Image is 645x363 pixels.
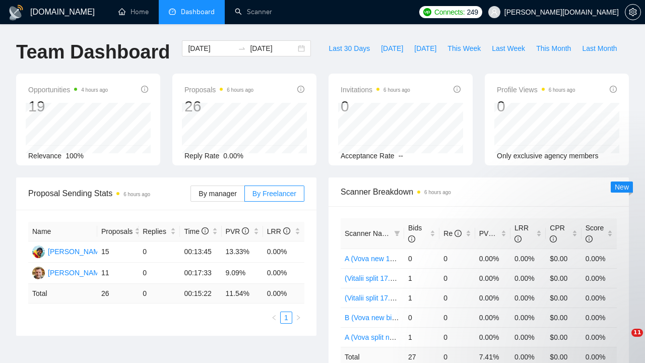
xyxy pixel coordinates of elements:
[323,40,375,56] button: Last 30 Days
[341,152,395,160] span: Acceptance Rate
[536,43,571,54] span: This Month
[394,230,400,236] span: filter
[408,235,415,243] span: info-circle
[531,40,576,56] button: This Month
[268,312,280,324] button: left
[297,86,304,93] span: info-circle
[495,230,502,237] span: info-circle
[404,249,439,268] td: 0
[455,230,462,237] span: info-circle
[292,312,304,324] li: Next Page
[32,268,106,276] a: VS[PERSON_NAME]
[223,152,243,160] span: 0.00%
[345,294,493,302] a: (Vitalii split 17.09) Full-stack (NO prompt 01.07)
[454,86,461,93] span: info-circle
[443,229,462,237] span: Re
[271,315,277,321] span: left
[101,226,133,237] span: Proposals
[292,312,304,324] button: right
[491,9,498,16] span: user
[180,284,221,304] td: 00:15:22
[202,227,209,234] span: info-circle
[375,40,409,56] button: [DATE]
[625,4,641,20] button: setting
[184,97,253,116] div: 26
[242,227,249,234] span: info-circle
[263,263,304,284] td: 0.00%
[345,333,436,341] a: A (Vova split new 18.09) Mvp
[392,226,402,241] span: filter
[610,86,617,93] span: info-circle
[546,249,581,268] td: $0.00
[467,7,478,18] span: 249
[184,152,219,160] span: Reply Rate
[404,308,439,327] td: 0
[475,249,510,268] td: 0.00%
[381,43,403,54] span: [DATE]
[139,241,180,263] td: 0
[447,43,481,54] span: This Week
[510,327,546,347] td: 0.00%
[615,183,629,191] span: New
[341,186,617,198] span: Scanner Breakdown
[546,327,581,347] td: $0.00
[226,227,249,235] span: PVR
[345,229,392,237] span: Scanner Name
[295,315,301,321] span: right
[497,84,575,96] span: Profile Views
[8,5,24,21] img: logo
[97,222,139,241] th: Proposals
[439,308,475,327] td: 0
[586,235,593,243] span: info-circle
[497,97,575,116] div: 0
[439,249,475,268] td: 0
[16,40,170,64] h1: Team Dashboard
[582,249,617,268] td: 0.00%
[235,8,272,16] a: searchScanner
[514,235,522,243] span: info-circle
[442,40,486,56] button: This Week
[329,43,370,54] span: Last 30 Days
[423,8,431,16] img: upwork-logo.png
[28,187,190,200] span: Proposal Sending Stats
[97,241,139,263] td: 15
[341,84,410,96] span: Invitations
[475,327,510,347] td: 0.00%
[81,87,108,93] time: 4 hours ago
[408,224,422,243] span: Bids
[32,267,45,279] img: VS
[582,43,617,54] span: Last Month
[514,224,529,243] span: LRR
[28,222,97,241] th: Name
[48,267,106,278] div: [PERSON_NAME]
[28,84,108,96] span: Opportunities
[97,284,139,304] td: 26
[549,87,575,93] time: 6 hours ago
[439,268,475,288] td: 0
[252,190,296,198] span: By Freelancer
[439,327,475,347] td: 0
[48,246,106,257] div: [PERSON_NAME]
[32,247,106,255] a: VS[PERSON_NAME]
[28,284,97,304] td: Total
[341,97,410,116] div: 0
[28,97,108,116] div: 19
[625,8,640,16] span: setting
[383,87,410,93] time: 6 hours ago
[169,8,176,15] span: dashboard
[281,312,292,323] a: 1
[181,8,215,16] span: Dashboard
[492,43,525,54] span: Last Week
[582,327,617,347] td: 0.00%
[404,268,439,288] td: 1
[222,263,263,284] td: 9.09%
[66,152,84,160] span: 100%
[238,44,246,52] span: to
[439,288,475,308] td: 0
[404,327,439,347] td: 1
[345,274,480,282] a: (Vitalii split 17.09) Saas (NO Prompt 01.07)
[32,246,45,258] img: VS
[143,226,168,237] span: Replies
[28,152,61,160] span: Relevance
[345,314,545,322] a: B (Vova new big prompt 02.09 + new cover)CRM & ERP & PMS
